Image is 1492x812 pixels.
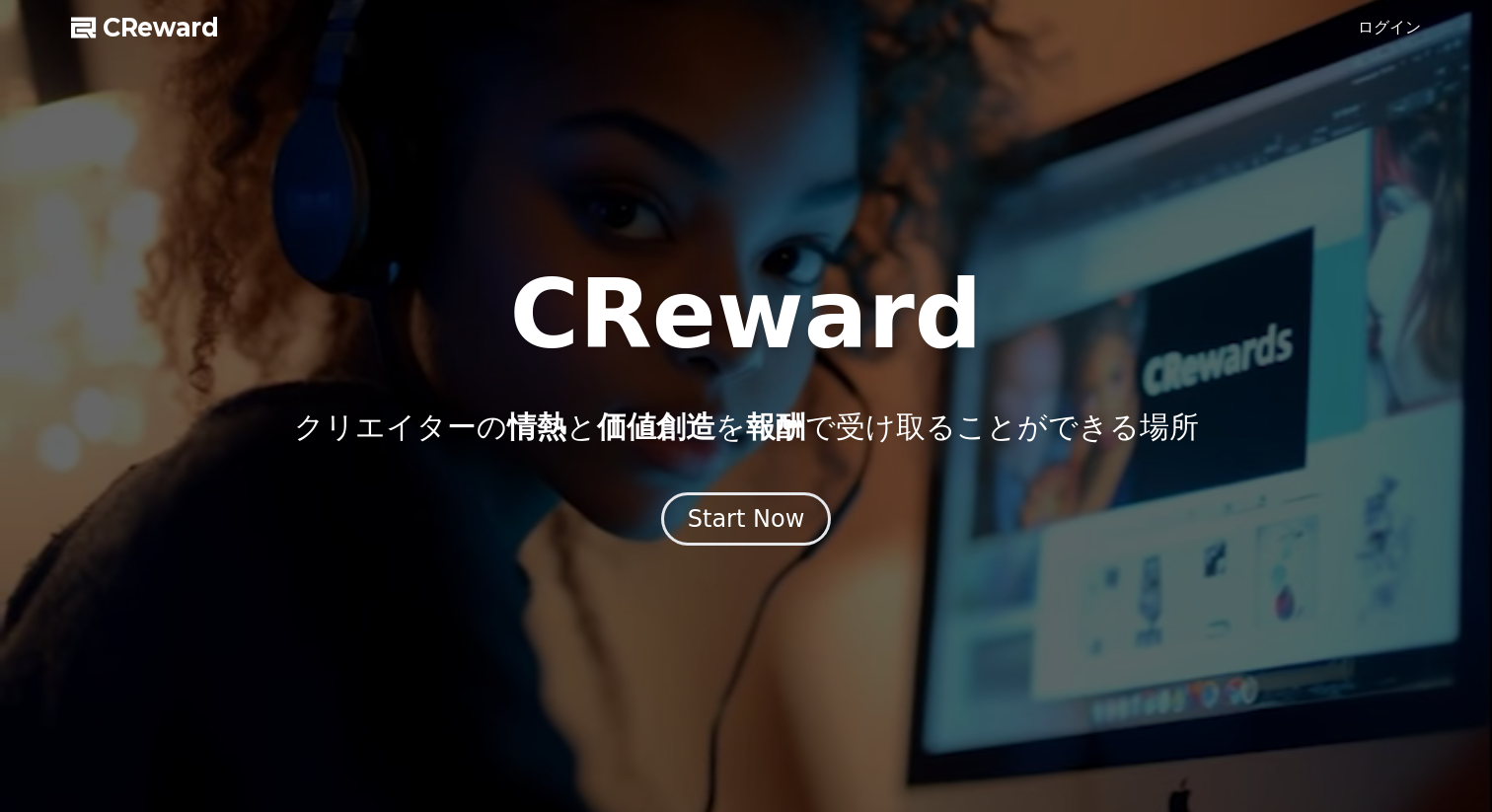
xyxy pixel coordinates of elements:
[71,12,219,43] a: CReward
[688,503,805,535] div: Start Now
[1358,16,1421,39] a: ログイン
[509,267,982,362] h1: CReward
[661,512,832,531] a: Start Now
[746,409,805,444] span: 報酬
[597,409,715,444] span: 価値創造
[294,409,1199,445] p: クリエイターの と を で受け取ることができる場所
[507,409,566,444] span: 情熱
[661,492,832,546] button: Start Now
[103,12,219,43] span: CReward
